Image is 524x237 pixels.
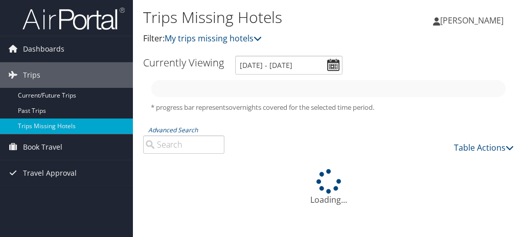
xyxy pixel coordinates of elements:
span: [PERSON_NAME] [440,15,504,26]
a: Advanced Search [148,126,198,134]
a: Table Actions [454,142,514,153]
input: Advanced Search [143,135,224,154]
img: airportal-logo.png [22,7,125,31]
span: Book Travel [23,134,62,160]
span: Dashboards [23,36,64,62]
p: Filter: [143,32,390,45]
h5: * progress bar represents overnights covered for the selected time period. [151,103,506,112]
input: [DATE] - [DATE] [235,56,343,75]
span: Trips [23,62,40,88]
h1: Trips Missing Hotels [143,7,390,28]
h3: Currently Viewing [143,56,224,69]
a: My trips missing hotels [165,33,262,44]
a: [PERSON_NAME] [433,5,514,36]
div: Loading... [143,169,514,206]
span: Travel Approval [23,160,77,186]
